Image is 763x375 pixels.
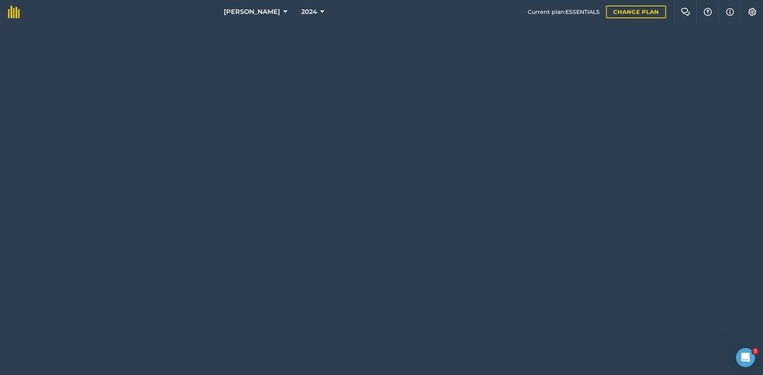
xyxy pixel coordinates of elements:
iframe: Intercom live chat [736,348,755,367]
a: Change plan [606,6,666,18]
img: svg+xml;base64,PHN2ZyB4bWxucz0iaHR0cDovL3d3dy53My5vcmcvMjAwMC9zdmciIHdpZHRoPSIxNyIgaGVpZ2h0PSIxNy... [726,7,734,17]
span: [PERSON_NAME] [224,7,280,17]
img: fieldmargin Logo [8,6,20,18]
img: A question mark icon [703,8,713,16]
img: Two speech bubbles overlapping with the left bubble in the forefront [681,8,690,16]
span: Current plan : ESSENTIALS [528,8,600,16]
span: 2024 [301,7,317,17]
span: 1 [752,348,759,354]
img: A cog icon [748,8,757,16]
